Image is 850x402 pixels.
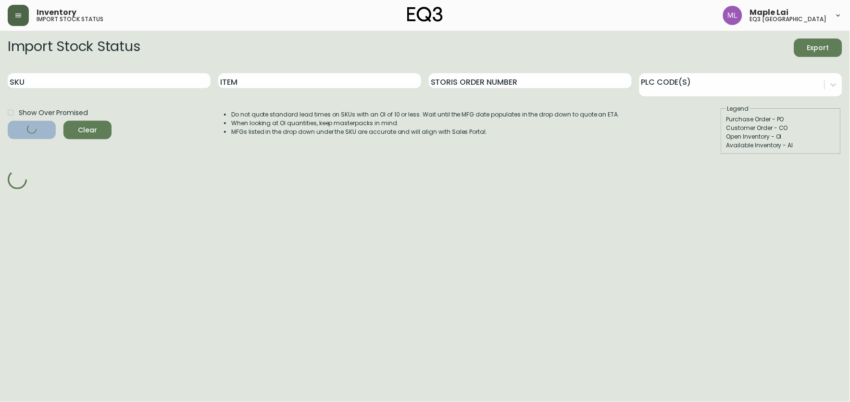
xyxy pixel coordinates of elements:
div: Open Inventory - OI [726,132,836,141]
h5: eq3 [GEOGRAPHIC_DATA] [750,16,827,22]
span: Show Over Promised [19,108,87,118]
div: Customer Order - CO [726,124,836,132]
img: 61e28cffcf8cc9f4e300d877dd684943 [723,6,742,25]
span: Inventory [37,9,76,16]
h2: Import Stock Status [8,39,140,57]
img: logo [407,7,443,22]
div: Purchase Order - PO [726,115,836,124]
h5: import stock status [37,16,103,22]
span: Maple Lai [750,9,789,16]
span: Clear [71,124,104,136]
li: Do not quote standard lead times on SKUs with an OI of 10 or less. Wait until the MFG date popula... [231,110,620,119]
li: MFGs listed in the drop down under the SKU are accurate and will align with Sales Portal. [231,128,620,136]
div: Available Inventory - AI [726,141,836,150]
li: When looking at OI quantities, keep masterpacks in mind. [231,119,620,128]
button: Export [794,39,842,57]
button: Clear [63,121,112,139]
legend: Legend [726,104,750,113]
span: Export [802,42,835,54]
